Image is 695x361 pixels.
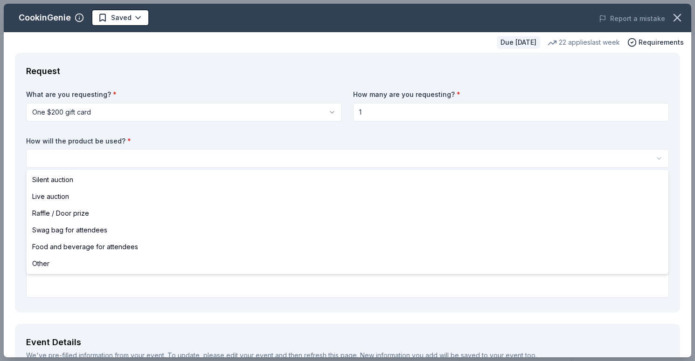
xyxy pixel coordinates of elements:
span: Food and beverage for attendees [32,241,138,252]
span: Swag bag for attendees [32,225,107,236]
span: Other [32,258,49,269]
span: Live auction [32,191,69,202]
span: Fall 2026 Fundraiser for SFYC [176,11,250,22]
span: Raffle / Door prize [32,208,89,219]
span: Silent auction [32,174,73,185]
